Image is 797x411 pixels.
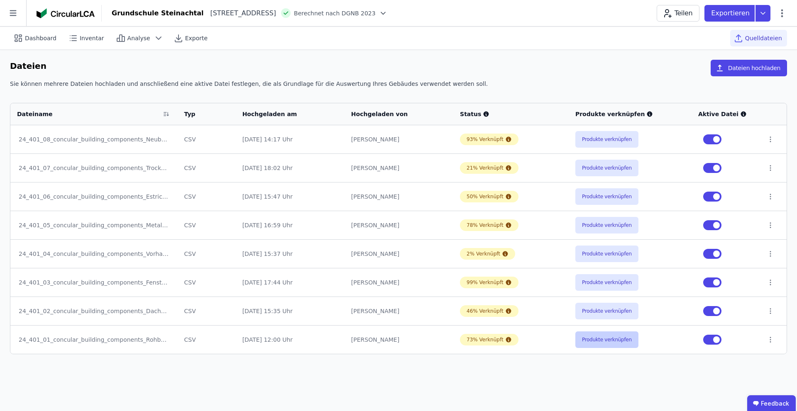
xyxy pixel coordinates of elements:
div: [DATE] 16:59 Uhr [242,221,338,229]
div: [PERSON_NAME] [351,336,447,344]
div: Produkte verknüpfen [575,110,685,118]
div: 2% Verknüpft [467,250,500,257]
button: Produkte verknüpfen [575,274,638,291]
div: 24_401_02_concular_building_components_Dachdecker_Klempner_Abdichtung. (2).xlsx [19,307,169,315]
div: 24_401_08_concular_building_components_Neubau_Putz_Maler (1).xlsx [19,135,169,143]
div: [DATE] 18:02 Uhr [242,164,338,172]
div: 46% Verknüpft [467,308,504,314]
p: Exportieren [711,8,751,18]
div: [DATE] 15:47 Uhr [242,192,338,201]
div: 78% Verknüpft [467,222,504,229]
div: Grundschule Steinachtal [112,8,203,18]
div: Status [460,110,562,118]
div: 24_401_06_concular_building_components_Estrich.xlsx [19,192,169,201]
button: Produkte verknüpfen [575,131,638,148]
div: CSV [184,336,229,344]
div: 24_401_03_concular_building_components_Fenster_Alu-Türen (1).xlsx [19,278,169,287]
div: [DATE] 12:00 Uhr [242,336,338,344]
button: Produkte verknüpfen [575,160,638,176]
div: [DATE] 15:37 Uhr [242,250,338,258]
img: Concular [37,8,95,18]
div: CSV [184,192,229,201]
span: Exporte [185,34,208,42]
span: Berechnet nach DGNB 2023 [294,9,376,17]
div: CSV [184,164,229,172]
div: [PERSON_NAME] [351,307,447,315]
button: Produkte verknüpfen [575,303,638,319]
div: 50% Verknüpft [467,193,504,200]
h6: Dateien [10,60,46,73]
span: Inventar [80,34,104,42]
div: CSV [184,278,229,287]
div: 99% Verknüpft [467,279,504,286]
div: [STREET_ADDRESS] [203,8,276,18]
div: Aktive Datei [698,110,753,118]
div: Dateiname [17,110,160,118]
div: [PERSON_NAME] [351,164,447,172]
span: Analyse [127,34,150,42]
div: 73% Verknüpft [467,336,504,343]
div: CSV [184,135,229,143]
button: Teilen [657,5,699,22]
div: Hochgeladen am [242,110,328,118]
div: CSV [184,307,229,315]
div: [PERSON_NAME] [351,192,447,201]
button: Produkte verknüpfen [575,217,638,233]
div: 24_401_01_concular_building_components_Rohbau.xlsx [19,336,169,344]
div: CSV [184,250,229,258]
div: [DATE] 15:35 Uhr [242,307,338,315]
div: Sie können mehrere Dateien hochladen und anschließend eine aktive Datei festlegen, die als Grundl... [10,80,787,95]
div: Typ [184,110,219,118]
button: Dateien hochladen [711,60,787,76]
div: [PERSON_NAME] [351,250,447,258]
div: [PERSON_NAME] [351,135,447,143]
div: 21% Verknüpft [467,165,504,171]
button: Produkte verknüpfen [575,188,638,205]
span: Quelldateien [745,34,782,42]
div: 24_401_07_concular_building_components_Trockenbau.xlsx [19,164,169,172]
button: Produkte verknüpfen [575,331,638,348]
div: 93% Verknüpft [467,136,504,143]
div: CSV [184,221,229,229]
div: 24_401_05_concular_building_components_Metallbauarbeiten_PR-Fassade (2).xlsx [19,221,169,229]
div: [DATE] 14:17 Uhr [242,135,338,143]
div: Hochgeladen von [351,110,436,118]
div: [DATE] 17:44 Uhr [242,278,338,287]
span: Dashboard [25,34,56,42]
div: 24_401_04_concular_building_components_Vorhangfassaden (1).xlsx [19,250,169,258]
div: [PERSON_NAME] [351,278,447,287]
button: Produkte verknüpfen [575,246,638,262]
div: [PERSON_NAME] [351,221,447,229]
